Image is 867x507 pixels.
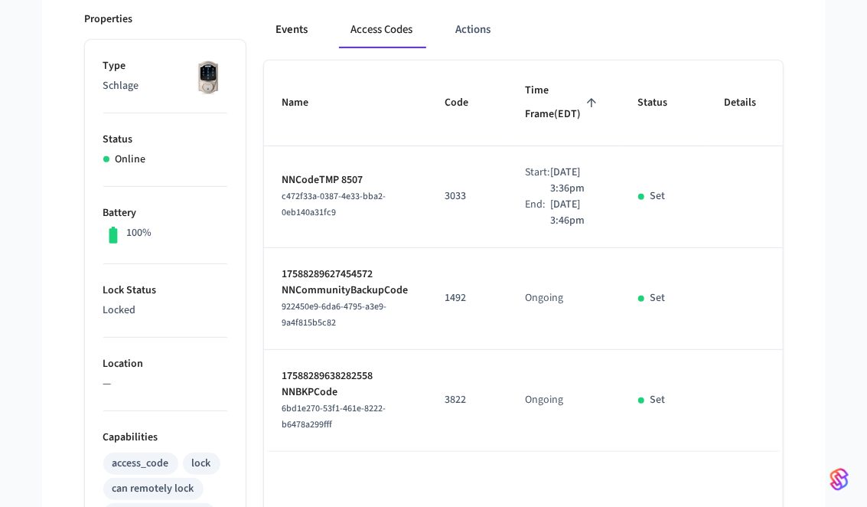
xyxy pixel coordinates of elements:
[507,350,620,452] td: Ongoing
[264,11,321,48] button: Events
[85,11,133,28] p: Properties
[103,132,227,148] p: Status
[103,376,227,392] p: —
[830,467,849,492] img: SeamLogoGradient.69752ec5.svg
[550,165,601,197] p: [DATE] 3:36pm
[638,91,688,115] span: Status
[445,91,489,115] span: Code
[282,190,386,219] span: c472f33a-0387-4e33-bba2-0eb140a31fc9
[112,456,169,472] div: access_code
[282,267,409,299] p: 17588289627454572 NNCommunityBackupCode
[650,290,666,306] p: Set
[112,481,194,497] div: can remotely lock
[192,456,211,472] div: lock
[445,290,489,306] p: 1492
[282,402,386,431] span: 6bd1e270-53f1-461e-8222-b6478a299fff
[507,248,620,350] td: Ongoing
[103,430,227,446] p: Capabilities
[126,225,152,241] p: 100%
[282,172,409,188] p: NNCodeTMP 8507
[264,11,783,48] div: ant example
[526,79,601,127] span: Time Frame(EDT)
[725,91,777,115] span: Details
[526,197,550,229] div: End:
[339,11,425,48] button: Access Codes
[103,78,227,94] p: Schlage
[650,392,666,408] p: Set
[444,11,504,48] button: Actions
[103,205,227,221] p: Battery
[282,300,387,329] span: 922450e9-6da6-4795-a3e9-9a4f815b5c82
[103,58,227,74] p: Type
[103,283,227,299] p: Lock Status
[116,152,146,168] p: Online
[189,58,227,96] img: Schlage Sense Smart Deadbolt with Camelot Trim, Front
[650,188,666,204] p: Set
[282,91,329,115] span: Name
[550,197,601,229] p: [DATE] 3:46pm
[445,188,489,204] p: 3033
[103,356,227,372] p: Location
[282,368,409,401] p: 17588289638282558 NNBKPCode
[445,392,489,408] p: 3822
[103,303,227,319] p: Locked
[526,165,550,197] div: Start:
